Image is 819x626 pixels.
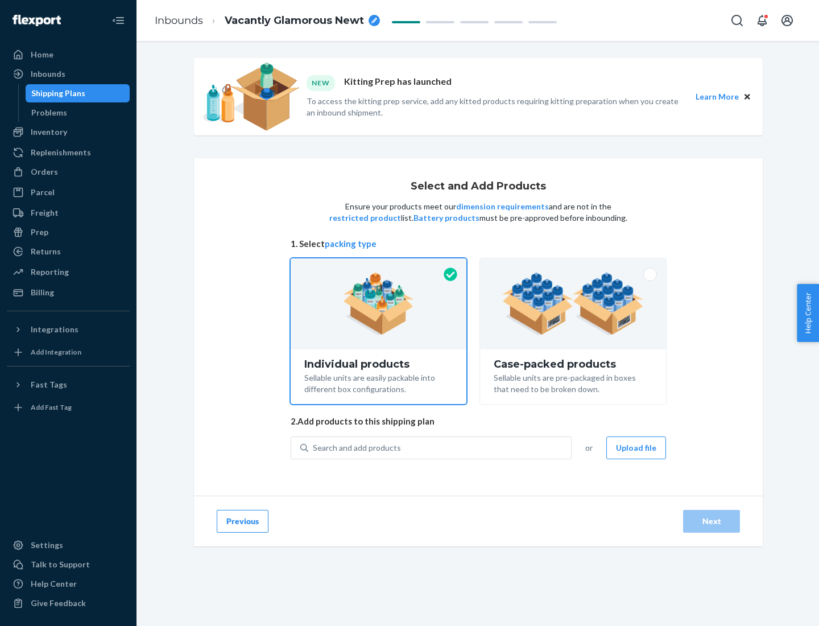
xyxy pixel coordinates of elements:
img: individual-pack.facf35554cb0f1810c75b2bd6df2d64e.png [343,273,414,335]
a: Prep [7,223,130,241]
button: Close [741,90,754,103]
button: Give Feedback [7,594,130,612]
a: Inbounds [7,65,130,83]
a: Talk to Support [7,555,130,574]
p: Kitting Prep has launched [344,75,452,90]
button: Close Navigation [107,9,130,32]
button: Previous [217,510,268,533]
div: Reporting [31,266,69,278]
div: Case-packed products [494,359,652,370]
div: Settings [31,539,63,551]
button: restricted product [329,212,401,224]
a: Shipping Plans [26,84,130,102]
div: Orders [31,166,58,178]
div: Talk to Support [31,559,90,570]
div: Integrations [31,324,78,335]
button: packing type [325,238,377,250]
div: Returns [31,246,61,257]
button: Fast Tags [7,376,130,394]
div: Sellable units are easily packable into different box configurations. [304,370,453,395]
a: Home [7,46,130,64]
a: Freight [7,204,130,222]
a: Add Integration [7,343,130,361]
a: Problems [26,104,130,122]
div: Help Center [31,578,77,590]
div: Individual products [304,359,453,370]
a: Help Center [7,575,130,593]
div: Replenishments [31,147,91,158]
a: Returns [7,242,130,261]
div: Inventory [31,126,67,138]
div: Prep [31,226,48,238]
img: case-pack.59cecea509d18c883b923b81aeac6d0b.png [502,273,644,335]
div: Fast Tags [31,379,67,390]
button: Next [683,510,740,533]
span: or [585,442,593,454]
ol: breadcrumbs [146,4,389,38]
button: Battery products [413,212,479,224]
p: Ensure your products meet our and are not in the list. must be pre-approved before inbounding. [328,201,628,224]
button: Learn More [696,90,739,103]
button: Upload file [606,436,666,459]
a: Reporting [7,263,130,281]
h1: Select and Add Products [411,181,546,192]
a: Settings [7,536,130,554]
div: Parcel [31,187,55,198]
div: Search and add products [313,442,401,454]
a: Orders [7,163,130,181]
a: Inventory [7,123,130,141]
button: Open notifications [751,9,773,32]
div: Add Integration [31,347,81,357]
a: Add Fast Tag [7,398,130,417]
button: Help Center [797,284,819,342]
div: Billing [31,287,54,298]
div: Home [31,49,53,60]
button: dimension requirements [456,201,549,212]
a: Parcel [7,183,130,201]
a: Replenishments [7,143,130,162]
div: Shipping Plans [31,88,85,99]
span: 1. Select [291,238,666,250]
div: Sellable units are pre-packaged in boxes that need to be broken down. [494,370,652,395]
div: Inbounds [31,68,65,80]
a: Inbounds [155,14,203,27]
div: Problems [31,107,67,118]
span: Vacantly Glamorous Newt [225,14,364,28]
button: Open account menu [776,9,799,32]
div: Freight [31,207,59,219]
button: Integrations [7,320,130,339]
a: Billing [7,283,130,302]
div: Add Fast Tag [31,402,72,412]
div: Next [693,516,730,527]
div: NEW [307,75,335,90]
img: Flexport logo [13,15,61,26]
span: 2. Add products to this shipping plan [291,415,666,427]
p: To access the kitting prep service, add any kitted products requiring kitting preparation when yo... [307,96,685,118]
button: Open Search Box [726,9,748,32]
div: Give Feedback [31,598,86,609]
